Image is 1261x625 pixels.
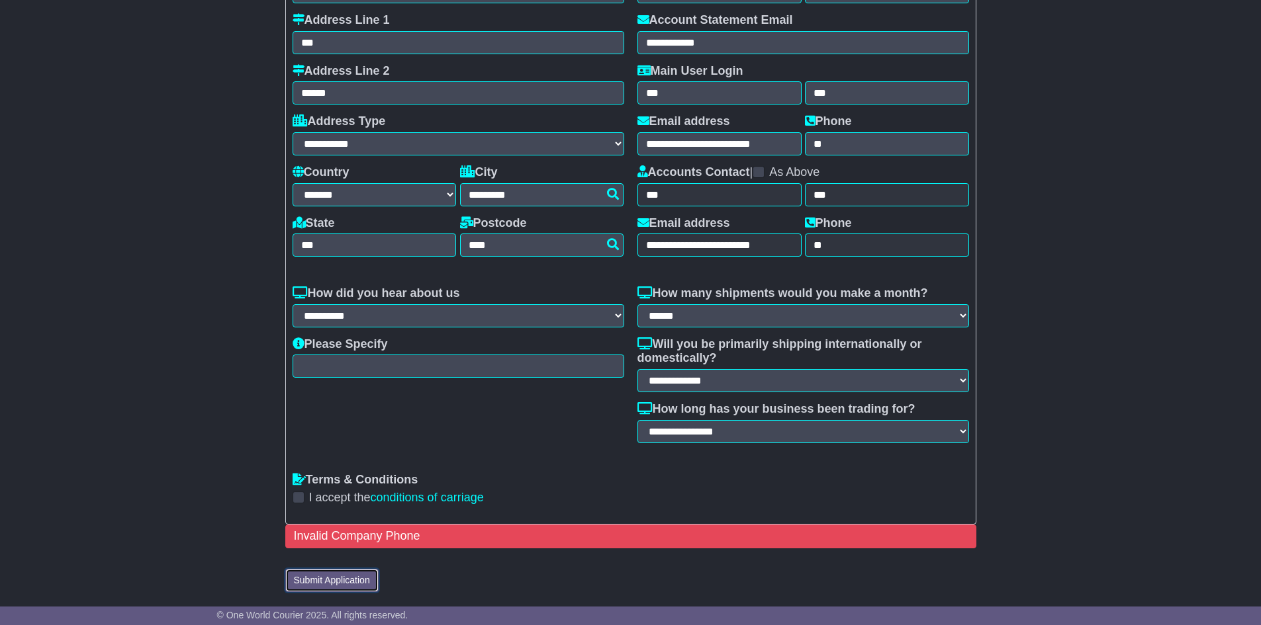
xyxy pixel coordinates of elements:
a: conditions of carriage [371,491,484,504]
label: Address Line 1 [293,13,390,28]
label: I accept the [309,491,484,505]
label: City [460,165,498,180]
label: Phone [805,114,852,129]
label: Phone [805,216,852,231]
label: Email address [637,114,730,129]
label: How many shipments would you make a month? [637,286,928,301]
span: © One World Courier 2025. All rights reserved. [217,610,408,620]
label: How long has your business been trading for? [637,402,915,417]
label: Postcode [460,216,527,231]
label: State [293,216,335,231]
label: How did you hear about us [293,286,460,301]
div: Invalid Company Phone [285,524,976,548]
label: Accounts Contact [637,165,750,180]
label: Please Specify [293,337,388,352]
div: | [637,165,969,183]
label: Email address [637,216,730,231]
label: Country [293,165,350,180]
button: Submit Application [285,569,379,592]
label: As Above [769,165,819,180]
label: Main User Login [637,64,743,79]
label: Address Type [293,114,386,129]
label: Terms & Conditions [293,473,418,487]
label: Address Line 2 [293,64,390,79]
label: Will you be primarily shipping internationally or domestically? [637,337,969,366]
label: Account Statement Email [637,13,793,28]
